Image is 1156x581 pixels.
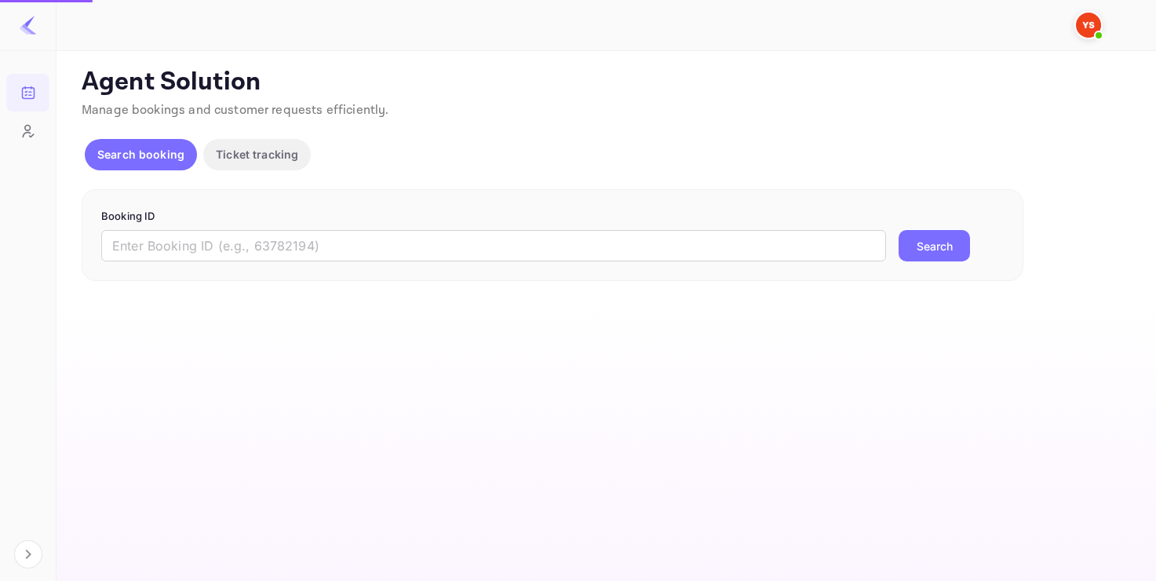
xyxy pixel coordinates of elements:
[101,209,1004,225] p: Booking ID
[6,74,49,110] a: Bookings
[97,146,184,163] p: Search booking
[14,540,42,568] button: Expand navigation
[82,67,1128,98] p: Agent Solution
[1076,13,1101,38] img: Yandex Support
[6,112,49,148] a: Customers
[216,146,298,163] p: Ticket tracking
[899,230,970,261] button: Search
[19,16,38,35] img: LiteAPI
[82,102,389,119] span: Manage bookings and customer requests efficiently.
[101,230,886,261] input: Enter Booking ID (e.g., 63782194)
